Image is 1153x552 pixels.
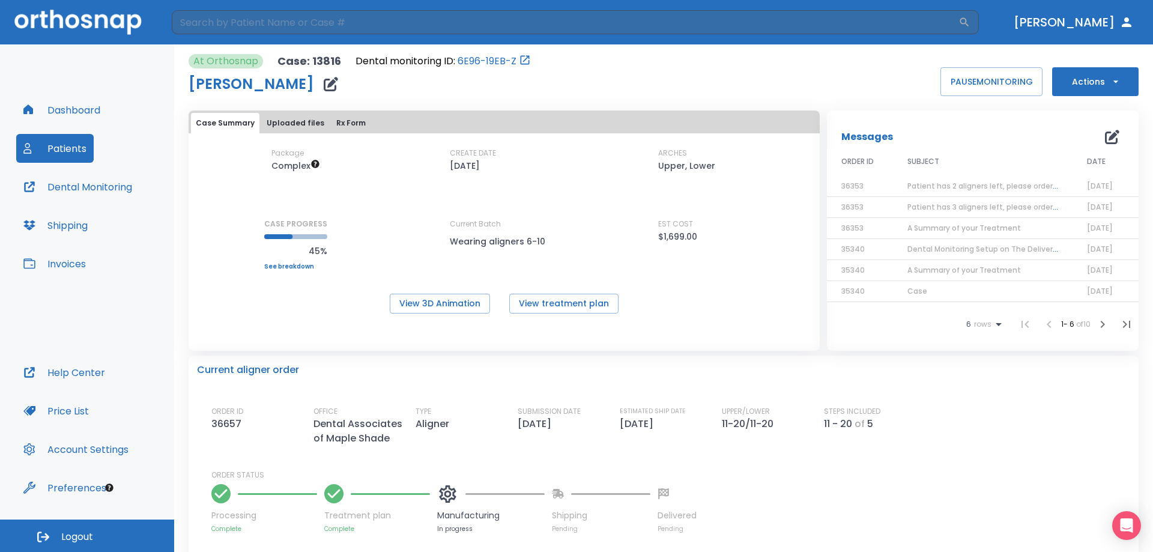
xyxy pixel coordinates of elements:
span: A Summary of your Treatment [907,223,1021,233]
button: Dashboard [16,96,107,124]
button: [PERSON_NAME] [1009,11,1139,33]
p: Delivered [658,509,697,522]
p: 36657 [211,417,246,431]
span: 6 [966,320,971,329]
span: [DATE] [1087,265,1113,275]
p: ARCHES [658,148,687,159]
p: Upper, Lower [658,159,715,173]
span: rows [971,320,991,329]
p: Pending [658,524,697,533]
p: OFFICE [313,406,337,417]
span: Patient has 2 aligners left, please order next set! [907,181,1088,191]
p: Case: 13816 [277,54,341,68]
p: Dental Associates of Maple Shade [313,417,416,446]
span: SUBJECT [907,156,939,167]
span: [DATE] [1087,181,1113,191]
p: of [855,417,865,431]
p: 45% [264,244,327,258]
p: [DATE] [620,417,658,431]
p: Shipping [552,509,650,522]
button: Case Summary [191,113,259,133]
span: 35340 [841,265,865,275]
button: Rx Form [331,113,371,133]
span: Case [907,286,927,296]
div: Open patient in dental monitoring portal [356,54,531,68]
span: 36353 [841,202,864,212]
h1: [PERSON_NAME] [189,77,314,91]
p: ESTIMATED SHIP DATE [620,406,686,417]
span: Patient has 3 aligners left, please order next set! [907,202,1088,212]
button: Uploaded files [262,113,329,133]
p: Aligner [416,417,454,431]
button: Dental Monitoring [16,172,139,201]
p: Dental monitoring ID: [356,54,455,68]
p: In progress [437,524,545,533]
span: ORDER ID [841,156,874,167]
span: 36353 [841,223,864,233]
p: Complete [324,524,430,533]
div: Open Intercom Messenger [1112,511,1141,540]
span: 36353 [841,181,864,191]
p: TYPE [416,406,431,417]
span: [DATE] [1087,202,1113,212]
button: PAUSEMONITORING [940,67,1043,96]
button: Actions [1052,67,1139,96]
span: Up to 50 Steps (100 aligners) [271,160,320,172]
p: EST COST [658,219,693,229]
span: 35340 [841,286,865,296]
p: Current aligner order [197,363,299,377]
span: [DATE] [1087,223,1113,233]
p: ORDER STATUS [211,470,1130,481]
p: 5 [867,417,873,431]
button: Invoices [16,249,93,278]
button: Price List [16,396,96,425]
button: Shipping [16,211,95,240]
p: $1,699.00 [658,229,697,244]
p: Wearing aligners 6-10 [450,234,558,249]
span: 35340 [841,244,865,254]
p: STEPS INCLUDED [824,406,880,417]
p: ORDER ID [211,406,243,417]
a: See breakdown [264,263,327,270]
button: View 3D Animation [390,294,490,314]
input: Search by Patient Name or Case # [172,10,958,34]
p: Processing [211,509,317,522]
p: Messages [841,130,893,144]
p: Current Batch [450,219,558,229]
p: [DATE] [518,417,556,431]
p: Package [271,148,304,159]
p: At Orthosnap [193,54,258,68]
img: Orthosnap [14,10,142,34]
button: Preferences [16,473,113,502]
p: CASE PROGRESS [264,219,327,229]
span: of 10 [1076,319,1091,329]
span: [DATE] [1087,244,1113,254]
p: 11-20/11-20 [722,417,778,431]
p: SUBMISSION DATE [518,406,581,417]
span: 1 - 6 [1061,319,1076,329]
p: Pending [552,524,650,533]
span: A Summary of your Treatment [907,265,1021,275]
span: Dental Monitoring Setup on The Delivery Day [907,244,1073,254]
p: UPPER/LOWER [722,406,770,417]
button: Account Settings [16,435,136,464]
a: 6E96-19EB-Z [458,54,516,68]
p: Complete [211,524,317,533]
p: CREATE DATE [450,148,496,159]
p: [DATE] [450,159,480,173]
span: [DATE] [1087,286,1113,296]
button: Patients [16,134,94,163]
button: Help Center [16,358,112,387]
div: Tooltip anchor [104,482,115,493]
span: DATE [1087,156,1106,167]
span: Logout [61,530,93,544]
